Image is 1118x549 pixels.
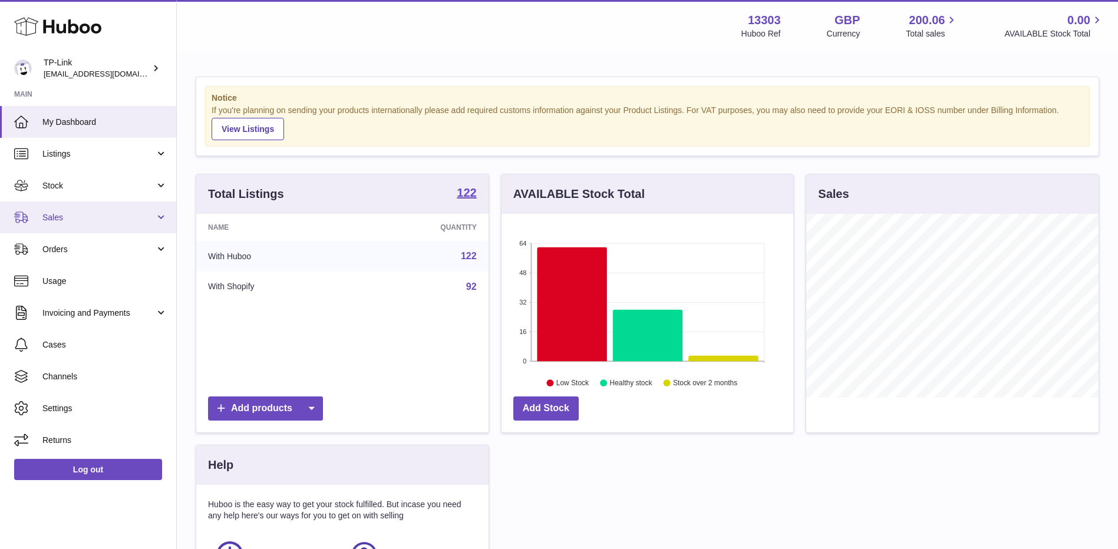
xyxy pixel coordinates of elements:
[44,57,150,80] div: TP-Link
[466,282,477,292] a: 92
[513,396,579,421] a: Add Stock
[42,435,167,446] span: Returns
[457,187,476,199] strong: 122
[513,186,645,202] h3: AVAILABLE Stock Total
[741,28,781,39] div: Huboo Ref
[42,371,167,382] span: Channels
[42,339,167,350] span: Cases
[673,379,737,387] text: Stock over 2 months
[44,69,173,78] span: [EMAIL_ADDRESS][DOMAIN_NAME]
[14,459,162,480] a: Log out
[42,148,155,160] span: Listings
[1067,12,1090,28] span: 0.00
[208,499,477,521] p: Huboo is the easy way to get your stock fulfilled. But incase you need any help here's our ways f...
[42,403,167,414] span: Settings
[196,214,354,241] th: Name
[42,180,155,191] span: Stock
[523,358,526,365] text: 0
[14,59,32,77] img: gaby.chen@tp-link.com
[906,12,958,39] a: 200.06 Total sales
[196,241,354,272] td: With Huboo
[909,12,945,28] span: 200.06
[212,92,1083,104] strong: Notice
[1004,12,1104,39] a: 0.00 AVAILABLE Stock Total
[519,299,526,306] text: 32
[42,276,167,287] span: Usage
[609,379,652,387] text: Healthy stock
[42,212,155,223] span: Sales
[461,251,477,261] a: 122
[818,186,849,202] h3: Sales
[519,328,526,335] text: 16
[354,214,488,241] th: Quantity
[208,457,233,473] h3: Help
[42,307,155,319] span: Invoicing and Payments
[1004,28,1104,39] span: AVAILABLE Stock Total
[835,12,860,28] strong: GBP
[212,105,1083,140] div: If you're planning on sending your products internationally please add required customs informati...
[457,187,476,201] a: 122
[208,186,284,202] h3: Total Listings
[212,118,284,140] a: View Listings
[827,28,860,39] div: Currency
[906,28,958,39] span: Total sales
[748,12,781,28] strong: 13303
[42,244,155,255] span: Orders
[519,240,526,247] text: 64
[42,117,167,128] span: My Dashboard
[556,379,589,387] text: Low Stock
[519,269,526,276] text: 48
[208,396,323,421] a: Add products
[196,272,354,302] td: With Shopify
